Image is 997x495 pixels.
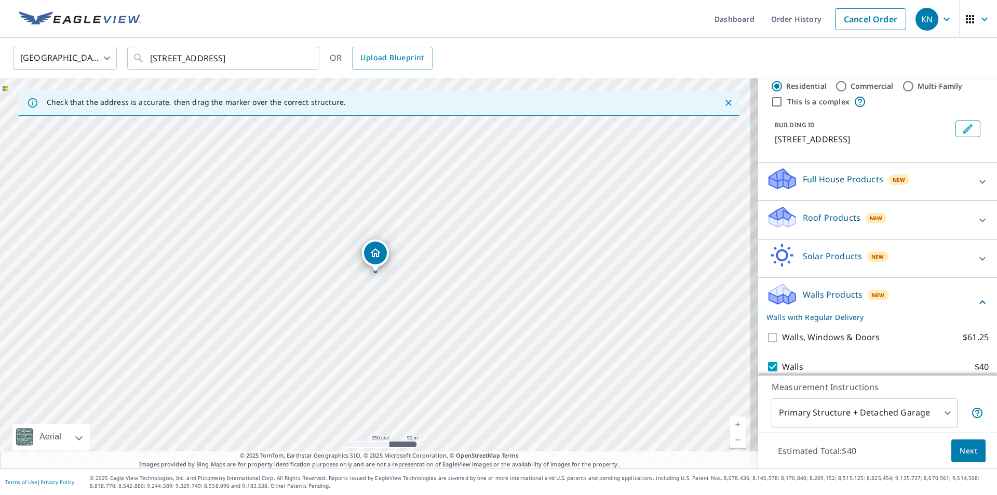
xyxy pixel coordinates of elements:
button: Next [951,439,986,463]
div: Regular $0 [907,372,989,401]
span: Your report will include the primary structure and a detached garage if one exists. [971,407,983,419]
span: New [870,214,883,222]
div: Aerial [12,424,90,450]
span: New [893,176,906,184]
div: Roof ProductsNew [766,205,989,235]
p: Walls Products [803,288,863,301]
label: This is a complex [787,97,850,107]
a: Privacy Policy [41,478,74,486]
p: Solar Products [803,250,862,262]
a: Cancel Order [835,8,906,30]
span: New [871,252,884,261]
div: Dropped pin, building 1, Residential property, 9352 Kite St Burke, VA 22015 [362,239,389,272]
a: Terms of Use [5,478,37,486]
button: Close [722,96,735,110]
button: Edit building 1 [955,121,980,137]
div: Walls ProductsNewWalls with Regular Delivery [766,282,989,323]
p: Full House Products [803,173,883,185]
p: $40 [975,360,989,373]
p: Walls with Regular Delivery [766,312,976,323]
p: Check that the address is accurate, then drag the marker over the correct structure. [47,98,346,107]
span: New [872,291,885,299]
p: Walls, Windows & Doors [782,331,880,344]
p: $61.25 [963,331,989,344]
input: Search by address or latitude-longitude [150,44,298,73]
label: Multi-Family [918,81,963,91]
label: Residential [786,81,827,91]
p: BUILDING ID [775,121,815,129]
div: Aerial [36,424,64,450]
div: Full House ProductsNew [766,167,989,196]
a: Current Level 17, Zoom Out [730,432,746,448]
a: Terms [502,451,519,459]
span: © 2025 TomTom, Earthstar Geographics SIO, © 2025 Microsoft Corporation, © [240,451,519,460]
a: OpenStreetMap [456,451,500,459]
a: Upload Blueprint [352,47,432,70]
span: Next [960,445,977,458]
p: | [5,479,74,485]
label: Commercial [851,81,894,91]
div: [GEOGRAPHIC_DATA] [13,44,117,73]
img: EV Logo [19,11,141,27]
p: [STREET_ADDRESS] [775,133,951,145]
div: OR [330,47,433,70]
p: Roof Products [803,211,860,224]
p: Walls [782,360,803,373]
div: Solar ProductsNew [766,244,989,273]
span: Upload Blueprint [360,51,424,64]
div: KN [915,8,938,31]
p: Estimated Total: $40 [770,439,865,462]
p: © 2025 Eagle View Technologies, Inc. and Pictometry International Corp. All Rights Reserved. Repo... [90,474,992,490]
p: Measurement Instructions [772,381,983,393]
a: Current Level 17, Zoom In [730,417,746,432]
div: Primary Structure + Detached Garage [772,398,958,427]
